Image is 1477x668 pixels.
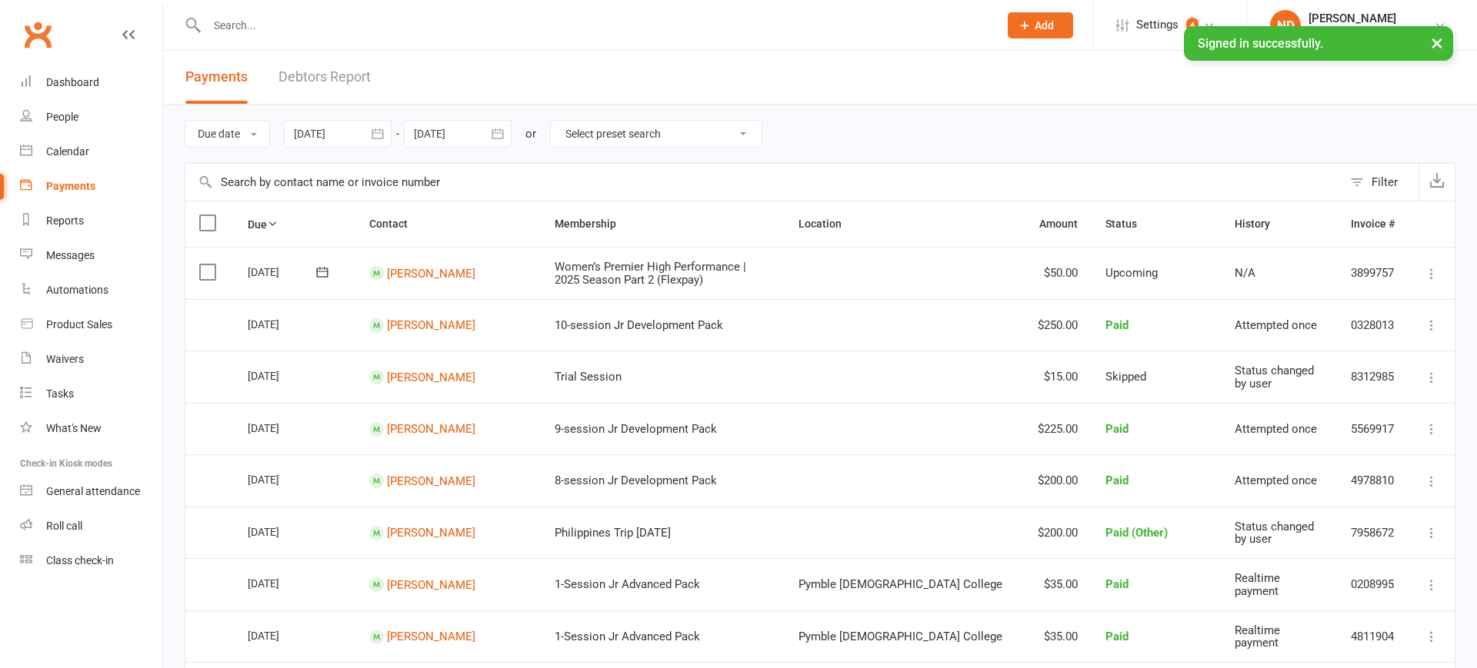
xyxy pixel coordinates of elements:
[1092,201,1221,247] th: Status
[20,169,162,204] a: Payments
[20,411,162,446] a: What's New
[1024,507,1092,559] td: $200.00
[555,474,717,487] span: 8-session Jr Development Pack
[1105,474,1129,487] span: Paid
[20,342,162,377] a: Waivers
[785,201,1024,247] th: Location
[1024,558,1092,610] td: $35.00
[1136,8,1179,42] span: Settings
[387,422,475,436] a: [PERSON_NAME]
[1337,299,1409,351] td: 0328013
[248,571,318,595] div: [DATE]
[1105,577,1129,591] span: Paid
[387,577,475,591] a: [PERSON_NAME]
[185,68,248,85] span: Payments
[555,630,700,643] span: 1-Session Jr Advanced Pack
[1423,26,1451,59] button: ×
[185,51,248,104] button: Payments
[1270,10,1301,41] div: ND
[1105,526,1168,540] span: Paid (Other)
[46,284,108,296] div: Automations
[1235,266,1255,280] span: N/A
[1337,403,1409,455] td: 5569917
[1024,299,1092,351] td: $250.00
[387,318,475,332] a: [PERSON_NAME]
[248,364,318,387] div: [DATE]
[1337,507,1409,559] td: 7958672
[46,180,95,192] div: Payments
[20,543,162,578] a: Class kiosk mode
[248,623,318,647] div: [DATE]
[20,307,162,342] a: Product Sales
[1105,266,1158,280] span: Upcoming
[1035,19,1054,32] span: Add
[555,526,671,540] span: Philippines Trip [DATE]
[387,526,475,540] a: [PERSON_NAME]
[1024,454,1092,507] td: $200.00
[1105,630,1129,643] span: Paid
[387,474,475,487] a: [PERSON_NAME]
[248,416,318,440] div: [DATE]
[1235,520,1314,547] span: Status changed by user
[355,201,541,247] th: Contact
[555,318,723,332] span: 10-session Jr Development Pack
[785,558,1024,610] td: Pymble [DEMOGRAPHIC_DATA] College
[1235,474,1317,487] span: Attempted once
[1235,623,1280,650] span: Realtime payment
[20,204,162,238] a: Reports
[1105,318,1129,332] span: Paid
[234,201,355,247] th: Due
[1337,201,1409,247] th: Invoice #
[1337,247,1409,299] td: 3899757
[248,520,318,543] div: [DATE]
[1186,18,1199,33] span: 4
[185,164,1342,201] input: Search by contact name or invoice number
[1235,318,1317,332] span: Attempted once
[46,249,95,261] div: Messages
[20,100,162,135] a: People
[202,15,988,36] input: Search...
[248,312,318,336] div: [DATE]
[20,474,162,509] a: General attendance kiosk mode
[1342,164,1419,201] button: Filter
[555,260,746,287] span: Women’s Premier High Performance | 2025 Season Part 2 (Flexpay)
[555,577,700,591] span: 1-Session Jr Advanced Pack
[1024,610,1092,663] td: $35.00
[46,111,78,123] div: People
[1024,403,1092,455] td: $225.00
[1337,351,1409,403] td: 8312985
[278,51,371,104] a: Debtors Report
[46,520,82,532] div: Roll call
[1337,610,1409,663] td: 4811904
[541,201,785,247] th: Membership
[1235,364,1314,390] span: Status changed by user
[387,266,475,280] a: [PERSON_NAME]
[18,15,57,54] a: Clubworx
[1221,201,1337,247] th: History
[1105,370,1146,384] span: Skipped
[20,135,162,169] a: Calendar
[20,65,162,100] a: Dashboard
[46,76,99,88] div: Dashboard
[555,422,717,436] span: 9-session Jr Development Pack
[555,370,622,384] span: Trial Session
[387,370,475,384] a: [PERSON_NAME]
[46,353,84,365] div: Waivers
[46,554,114,567] div: Class check-in
[1008,12,1073,38] button: Add
[20,238,162,273] a: Messages
[185,120,270,148] button: Due date
[1309,25,1396,39] div: ProVolley Pty Ltd
[1024,247,1092,299] td: $50.00
[785,610,1024,663] td: Pymble [DEMOGRAPHIC_DATA] College
[1309,12,1396,25] div: [PERSON_NAME]
[20,273,162,307] a: Automations
[1235,422,1317,436] span: Attempted once
[1235,571,1280,598] span: Realtime payment
[20,377,162,411] a: Tasks
[1024,201,1092,247] th: Amount
[46,145,89,158] div: Calendar
[248,467,318,491] div: [DATE]
[46,485,140,497] div: General attendance
[1105,422,1129,436] span: Paid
